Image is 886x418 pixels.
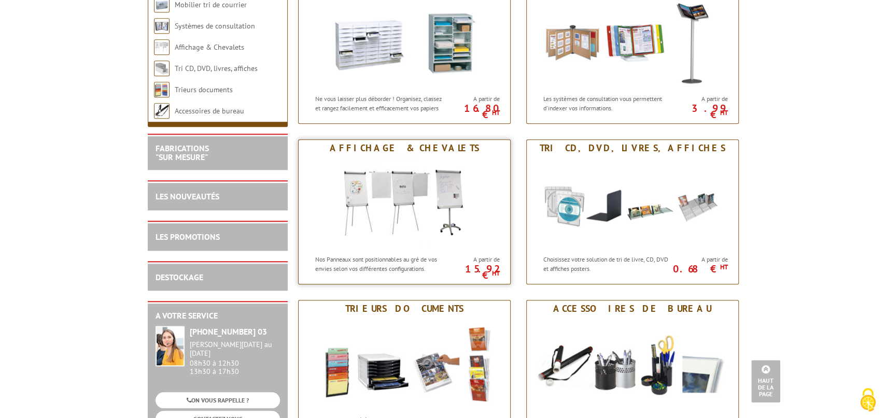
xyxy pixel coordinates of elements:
[156,272,203,282] a: DESTOCKAGE
[156,392,280,408] a: ON VOUS RAPPELLE ?
[674,95,727,103] span: A partir de
[529,142,736,154] div: Tri CD, DVD, livres, affiches
[526,139,739,284] a: Tri CD, DVD, livres, affiches Tri CD, DVD, livres, affiches Choisissez votre solution de tri de l...
[190,326,267,337] strong: [PHONE_NUMBER] 03
[175,42,244,52] a: Affichage & Chevalets
[175,85,233,94] a: Trieurs documents
[154,82,170,97] img: Trieurs documents
[156,311,280,321] h2: A votre service
[446,255,499,264] span: A partir de
[190,340,280,376] div: 08h30 à 12h30 13h30 à 17h30
[175,21,255,31] a: Systèmes de consultation
[855,387,881,413] img: Cookies (fenêtre modale)
[674,255,727,264] span: A partir de
[315,94,444,121] p: Ne vous laisser plus déborder ! Organisez, classez et rangez facilement et efficacement vos papie...
[529,303,736,314] div: Accessoires de bureau
[156,191,219,201] a: LES NOUVEAUTÉS
[175,106,244,116] a: Accessoires de bureau
[154,103,170,119] img: Accessoires de bureau
[751,360,780,402] a: Haut de la page
[301,142,508,154] div: Affichage & Chevalets
[491,108,499,117] sup: HT
[441,266,499,278] p: 15.92 €
[543,94,672,112] p: Les systèmes de consultation vous permettent d'indexer vos informations.
[156,232,220,242] a: LES PROMOTIONS
[298,139,511,284] a: Affichage & Chevalets Affichage & Chevalets Nos Panneaux sont positionnables au gré de vos envies...
[720,263,727,271] sup: HT
[491,269,499,278] sup: HT
[308,317,500,410] img: Trieurs documents
[175,64,258,73] a: Tri CD, DVD, livres, affiches
[190,340,280,358] div: [PERSON_NAME][DATE] au [DATE]
[720,108,727,117] sup: HT
[301,303,508,314] div: Trieurs documents
[154,18,170,34] img: Systèmes de consultation
[543,255,672,272] p: Choisissez votre solution de tri de livre, CD, DVD et affiches posters.
[156,326,185,366] img: widget-service.jpg
[850,383,886,418] button: Cookies (fenêtre modale)
[446,95,499,103] span: A partir de
[154,39,170,55] img: Affichage & Chevalets
[156,143,209,163] a: FABRICATIONS"Sur Mesure"
[537,317,728,410] img: Accessoires de bureau
[441,105,499,118] p: 16.80 €
[669,266,727,272] p: 0.68 €
[340,156,469,250] img: Affichage & Chevalets
[669,105,727,118] p: 3.99 €
[537,156,728,250] img: Tri CD, DVD, livres, affiches
[154,61,170,76] img: Tri CD, DVD, livres, affiches
[315,255,444,272] p: Nos Panneaux sont positionnables au gré de vos envies selon vos différentes configurations.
